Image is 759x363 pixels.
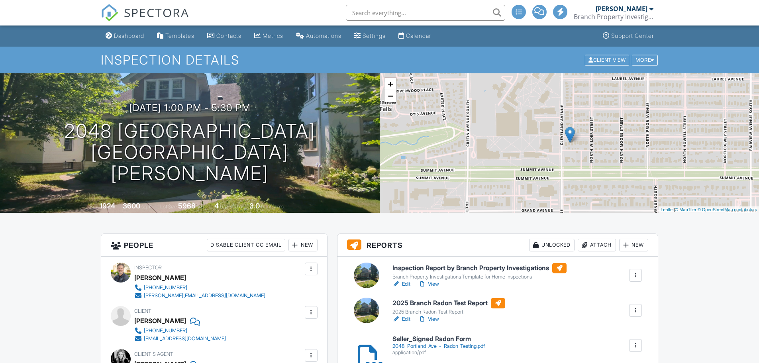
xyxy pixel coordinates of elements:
[261,204,284,210] span: bathrooms
[585,55,629,65] div: Client View
[129,102,251,113] h3: [DATE] 1:00 pm - 5:30 pm
[134,315,186,327] div: [PERSON_NAME]
[392,315,410,323] a: Edit
[574,13,653,21] div: Branch Property Investigations
[363,32,386,39] div: Settings
[698,207,757,212] a: © OpenStreetMap contributors
[392,343,485,349] div: 2048_Portland_Ave_-_Radon_Testing.pdf
[144,336,226,342] div: [EMAIL_ADDRESS][DOMAIN_NAME]
[392,263,567,273] h6: Inspection Report by Branch Property Investigations
[288,239,318,251] div: New
[101,234,327,257] h3: People
[204,29,245,43] a: Contacts
[596,5,647,13] div: [PERSON_NAME]
[611,32,654,39] div: Support Center
[134,265,162,271] span: Inspector
[619,239,648,251] div: New
[123,202,140,210] div: 3600
[392,336,485,343] h6: Seller_Signed Radon Form
[406,32,431,39] div: Calendar
[90,204,98,210] span: Built
[392,349,485,356] div: application/pdf
[165,32,194,39] div: Templates
[134,272,186,284] div: [PERSON_NAME]
[100,202,115,210] div: 1924
[395,29,434,43] a: Calendar
[529,239,575,251] div: Unlocked
[13,121,367,184] h1: 2048 [GEOGRAPHIC_DATA] [GEOGRAPHIC_DATA][PERSON_NAME]
[392,280,410,288] a: Edit
[114,32,144,39] div: Dashboard
[251,29,286,43] a: Metrics
[154,29,198,43] a: Templates
[220,204,242,210] span: bedrooms
[392,309,505,315] div: 2025 Branch Radon Test Report
[207,239,285,251] div: Disable Client CC Email
[392,298,505,316] a: 2025 Branch Radon Test Report 2025 Branch Radon Test Report
[263,32,283,39] div: Metrics
[659,206,759,213] div: |
[392,336,485,356] a: Seller_Signed Radon Form 2048_Portland_Ave_-_Radon_Testing.pdf application/pdf
[600,29,657,43] a: Support Center
[346,5,505,21] input: Search everything...
[124,4,189,21] span: SPECTORA
[661,207,674,212] a: Leaflet
[160,204,177,210] span: Lot Size
[418,280,439,288] a: View
[675,207,696,212] a: © MapTiler
[293,29,345,43] a: Automations (Advanced)
[216,32,241,39] div: Contacts
[144,328,187,334] div: [PHONE_NUMBER]
[134,335,226,343] a: [EMAIL_ADDRESS][DOMAIN_NAME]
[101,53,659,67] h1: Inspection Details
[249,202,260,210] div: 3.0
[101,11,189,27] a: SPECTORA
[144,292,265,299] div: [PERSON_NAME][EMAIL_ADDRESS][DOMAIN_NAME]
[384,78,396,90] a: Zoom in
[134,292,265,300] a: [PERSON_NAME][EMAIL_ADDRESS][DOMAIN_NAME]
[134,284,265,292] a: [PHONE_NUMBER]
[392,263,567,281] a: Inspection Report by Branch Property Investigations Branch Property Investigations Template for H...
[141,204,153,210] span: sq. ft.
[178,202,196,210] div: 5968
[418,315,439,323] a: View
[632,55,658,65] div: More
[197,204,207,210] span: sq.ft.
[578,239,616,251] div: Attach
[134,308,151,314] span: Client
[392,298,505,308] h6: 2025 Branch Radon Test Report
[584,57,631,63] a: Client View
[102,29,147,43] a: Dashboard
[214,202,219,210] div: 4
[144,285,187,291] div: [PHONE_NUMBER]
[384,90,396,102] a: Zoom out
[134,351,173,357] span: Client's Agent
[351,29,389,43] a: Settings
[101,4,118,22] img: The Best Home Inspection Software - Spectora
[392,274,567,280] div: Branch Property Investigations Template for Home Inspections
[134,327,226,335] a: [PHONE_NUMBER]
[306,32,341,39] div: Automations
[337,234,658,257] h3: Reports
